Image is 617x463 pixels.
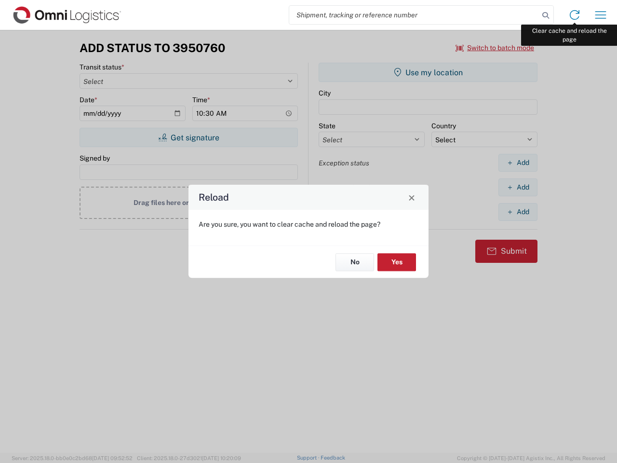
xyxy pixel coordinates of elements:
input: Shipment, tracking or reference number [289,6,539,24]
button: Close [405,191,418,204]
button: No [335,253,374,271]
h4: Reload [199,191,229,204]
button: Yes [377,253,416,271]
p: Are you sure, you want to clear cache and reload the page? [199,220,418,229]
